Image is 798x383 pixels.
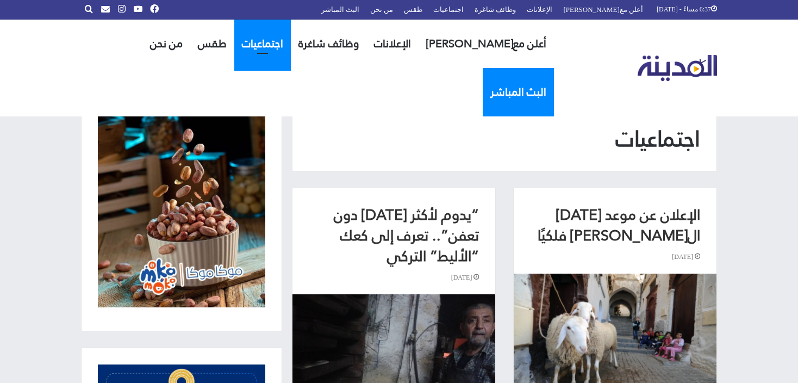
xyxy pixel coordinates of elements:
h1: اجتماعيات [309,123,700,155]
a: “يدوم لأكثر [DATE] دون تعفن”.. تعرف إلى كعك “الأليط” التركي [334,201,479,270]
a: البث المباشر [483,68,554,116]
a: الإعلانات [366,20,419,68]
a: من نحن [142,20,190,68]
a: الإعلان عن موعد [DATE] ال[PERSON_NAME] فلكيًا [538,201,700,249]
img: تلفزيون المدينة [638,55,718,82]
a: وظائف شاغرة [291,20,366,68]
a: أعلن مع[PERSON_NAME] [419,20,554,68]
a: اجتماعيات [234,20,291,68]
span: [DATE] [672,251,700,263]
span: [DATE] [451,272,479,283]
a: طقس [190,20,234,68]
